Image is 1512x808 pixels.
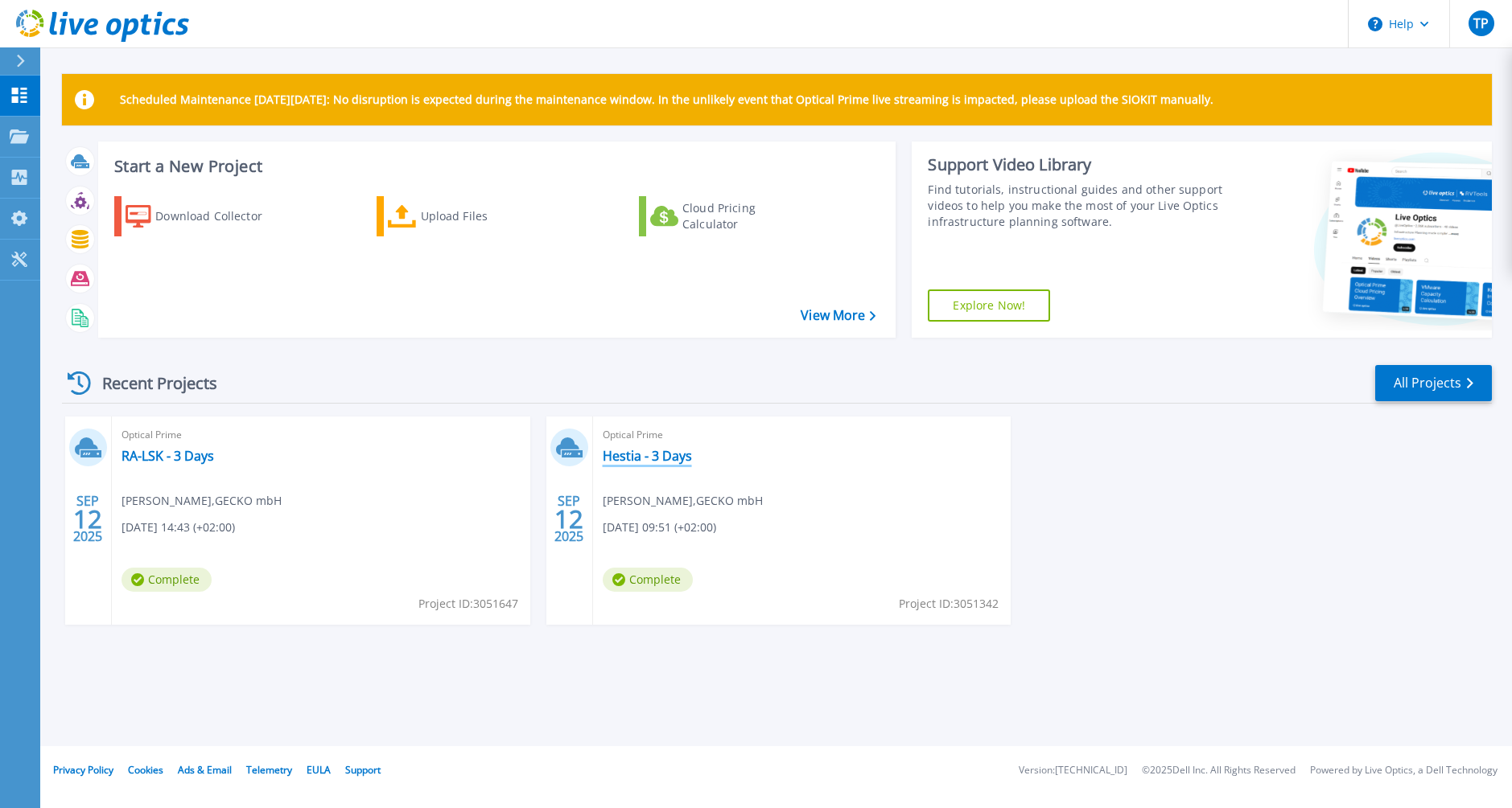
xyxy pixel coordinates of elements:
span: [PERSON_NAME] , GECKO mbH [603,492,763,510]
div: Find tutorials, instructional guides and other support videos to help you make the most of your L... [928,182,1223,230]
div: Upload Files [421,200,550,232]
div: Support Video Library [928,154,1223,175]
span: 12 [554,512,583,526]
li: Powered by Live Optics, a Dell Technology [1310,765,1498,776]
span: [DATE] 09:51 (+02:00) [603,519,716,536]
div: Download Collector [155,200,284,232]
h3: Start a New Project [114,158,875,175]
div: SEP 2025 [72,490,103,548]
span: Optical Prime [603,426,1002,444]
span: [PERSON_NAME] , GECKO mbH [122,492,282,510]
a: Ads & Email [178,763,232,777]
a: Cookies [128,763,163,777]
span: TP [1473,17,1489,30]
a: Cloud Pricing Calculator [639,196,818,236]
span: Project ID: 3051647 [418,595,518,613]
a: All Projects [1375,365,1492,401]
a: Hestia - 3 Days [603,448,692,464]
a: View More [801,308,875,323]
li: Version: [TECHNICAL_ID] [1019,765,1127,776]
a: RA-LSK - 3 Days [122,448,214,464]
li: © 2025 Dell Inc. All Rights Reserved [1142,765,1296,776]
span: [DATE] 14:43 (+02:00) [122,519,235,536]
span: Complete [603,568,693,592]
p: Scheduled Maintenance [DATE][DATE]: No disruption is expected during the maintenance window. In t... [120,93,1213,106]
a: Download Collector [114,196,294,236]
a: Support [345,763,381,777]
a: Explore Now! [928,289,1050,322]
a: Privacy Policy [53,763,113,777]
a: EULA [307,763,331,777]
span: 12 [73,512,102,526]
span: Complete [122,568,212,592]
div: Cloud Pricing Calculator [682,200,811,232]
span: Project ID: 3051342 [899,595,999,613]
div: Recent Projects [62,363,239,403]
a: Upload Files [377,196,556,236]
a: Telemetry [246,763,292,777]
div: SEP 2025 [554,490,584,548]
span: Optical Prime [122,426,521,444]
